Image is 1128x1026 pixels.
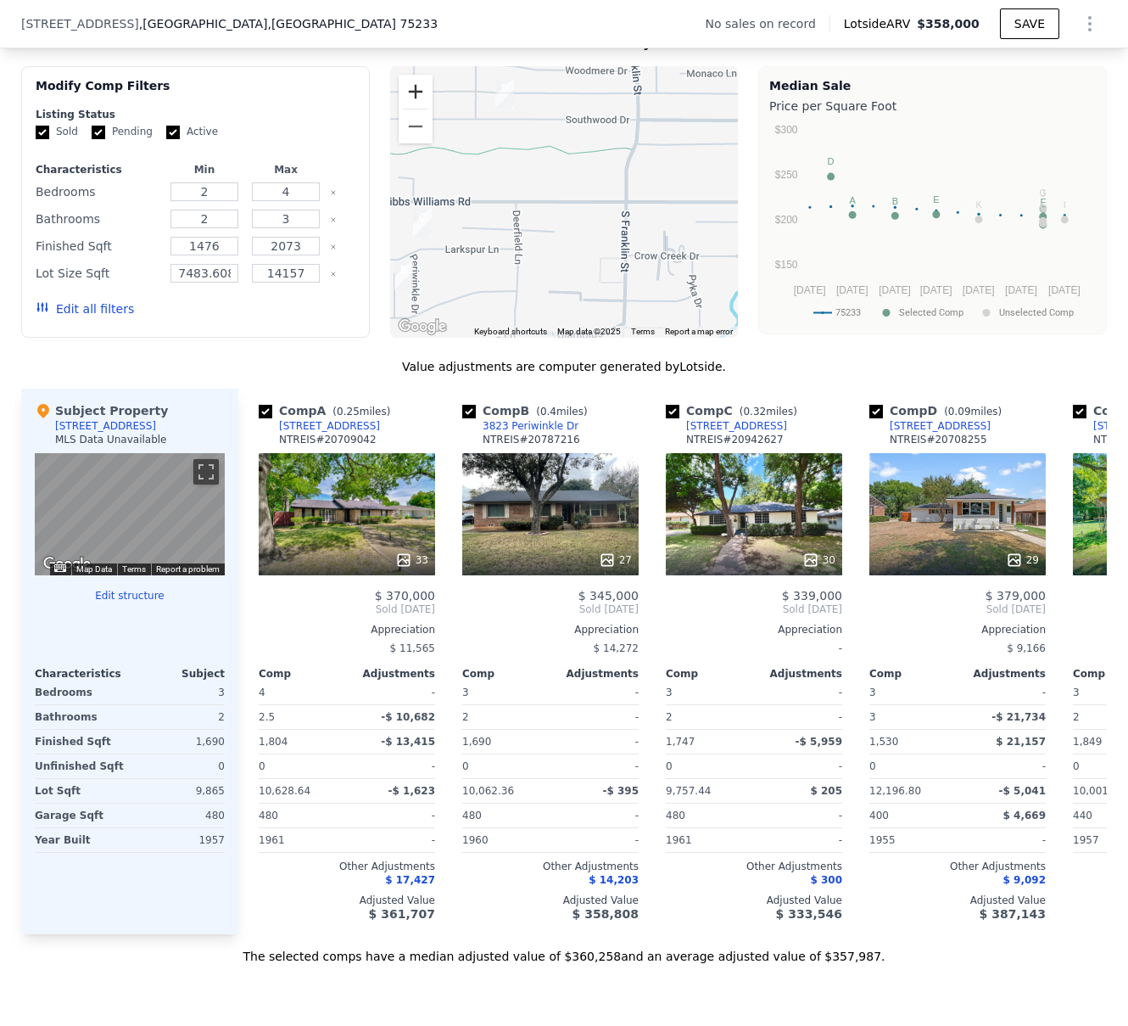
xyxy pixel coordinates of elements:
div: Comp D [869,402,1008,419]
div: Comp [259,667,347,681]
span: 1,747 [666,736,695,748]
button: Edit structure [35,589,225,603]
div: Adjustments [550,667,639,681]
a: [STREET_ADDRESS] [869,419,991,433]
div: 2.5 [259,705,343,729]
text: A [849,195,856,205]
input: Active [166,126,180,139]
span: -$ 5,041 [999,785,1046,797]
div: Other Adjustments [666,860,842,873]
input: Sold [36,126,49,139]
text: $150 [775,259,798,271]
span: 0 [1073,760,1080,772]
span: -$ 5,959 [796,736,842,748]
span: 1,804 [259,736,288,748]
span: $ 9,166 [1007,642,1046,654]
span: 1,690 [462,736,491,748]
a: Terms (opens in new tab) [631,327,655,336]
button: Map Data [76,563,112,575]
div: - [350,804,435,827]
div: - [554,804,639,827]
text: [DATE] [1048,284,1081,296]
div: Comp C [666,402,804,419]
div: Appreciation [259,623,435,636]
span: 0.25 [337,406,360,418]
button: Zoom in [399,75,433,109]
span: 3 [462,687,469,698]
span: Sold [DATE] [259,603,435,616]
button: Clear [330,271,337,278]
button: Keyboard shortcuts [474,326,547,338]
div: NTREIS # 20942627 [686,433,784,446]
span: $ 300 [810,874,842,886]
span: -$ 13,415 [381,736,435,748]
span: 1,530 [869,736,898,748]
span: 0.4 [540,406,556,418]
input: Pending [92,126,105,139]
div: 3 [133,681,225,704]
div: Median Sale [769,77,1096,94]
span: $ 4,669 [1003,810,1046,821]
div: - [554,828,639,852]
div: - [757,754,842,778]
div: Street View [35,453,225,575]
span: [STREET_ADDRESS] [21,15,139,32]
span: $ 14,272 [594,642,639,654]
div: - [961,681,1046,704]
div: - [757,828,842,852]
div: Subject Property [35,402,168,419]
span: $358,000 [917,17,980,31]
svg: A chart. [769,118,1096,330]
text: J [1041,188,1046,199]
button: Clear [330,216,337,223]
div: MLS Data Unavailable [55,433,167,446]
span: 0.09 [948,406,971,418]
span: $ 333,546 [776,907,842,921]
div: Appreciation [666,623,842,636]
span: , [GEOGRAPHIC_DATA] [139,15,438,32]
div: Characteristics [35,667,130,681]
text: E [933,194,939,205]
span: 1,849 [1073,736,1102,748]
div: [STREET_ADDRESS] [890,419,991,433]
div: Other Adjustments [869,860,1046,873]
div: Value adjustments are computer generated by Lotside . [21,358,1107,375]
div: Year Built [35,828,126,852]
div: Adjusted Value [666,894,842,907]
div: 480 [133,804,225,827]
span: 0.32 [743,406,766,418]
span: $ 11,565 [390,642,435,654]
div: Other Adjustments [259,860,435,873]
span: 3 [666,687,673,698]
div: Min [167,163,242,177]
text: B [892,196,898,206]
span: Lotside ARV [844,15,917,32]
div: Finished Sqft [36,234,160,258]
button: Toggle fullscreen view [193,459,219,485]
div: Lot Sqft [35,779,126,803]
span: ( miles) [733,406,804,418]
a: Report a problem [156,564,220,574]
text: K [975,199,982,210]
div: Max [248,163,323,177]
span: ( miles) [529,406,594,418]
span: 480 [666,810,685,821]
span: $ 358,808 [572,907,639,921]
div: No sales on record [706,15,829,32]
span: 480 [462,810,482,821]
span: , [GEOGRAPHIC_DATA] 75233 [267,17,438,31]
div: Adjustments [754,667,842,681]
span: 9,757.44 [666,785,711,797]
text: C [1040,205,1047,215]
img: Google [394,316,450,338]
div: Subject [130,667,225,681]
div: - [961,828,1046,852]
div: - [757,705,842,729]
div: Unfinished Sqft [35,754,126,778]
div: 2759 Larkspur Ln [413,209,432,238]
div: Characteristics [36,163,160,177]
div: - [666,636,842,660]
div: Adjusted Value [259,894,435,907]
div: Adjusted Value [869,894,1046,907]
text: [DATE] [920,284,952,296]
